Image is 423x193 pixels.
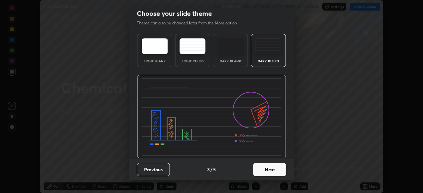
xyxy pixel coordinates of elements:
button: Next [253,163,286,176]
div: Dark Blank [217,59,244,63]
img: lightRuledTheme.5fabf969.svg [179,38,206,54]
p: Theme can also be changed later from the More option [137,20,244,26]
div: Light Ruled [179,59,206,63]
img: darkRuledTheme.de295e13.svg [255,38,281,54]
img: darkTheme.f0cc69e5.svg [217,38,244,54]
h4: / [211,166,212,173]
h2: Choose your slide theme [137,9,212,18]
button: Previous [137,163,170,176]
h4: 5 [213,166,216,173]
h4: 3 [207,166,210,173]
div: Dark Ruled [255,59,282,63]
div: Light Blank [141,59,168,63]
img: lightTheme.e5ed3b09.svg [142,38,168,54]
img: darkRuledThemeBanner.864f114c.svg [137,75,286,159]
